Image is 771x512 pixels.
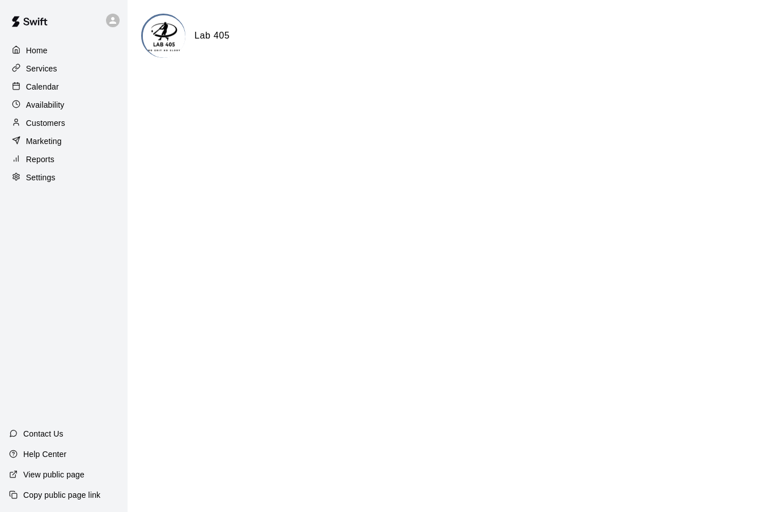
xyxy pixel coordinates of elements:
a: Customers [9,115,118,132]
h6: Lab 405 [194,28,230,43]
p: View public page [23,469,84,480]
a: Marketing [9,133,118,150]
a: Reports [9,151,118,168]
p: Calendar [26,81,59,92]
img: Lab 405 logo [143,15,185,58]
a: Availability [9,96,118,113]
p: Reports [26,154,54,165]
p: Home [26,45,48,56]
p: Settings [26,172,56,183]
a: Home [9,42,118,59]
p: Availability [26,99,65,111]
p: Marketing [26,136,62,147]
p: Help Center [23,448,66,460]
a: Services [9,60,118,77]
p: Copy public page link [23,489,100,501]
p: Contact Us [23,428,63,439]
p: Customers [26,117,65,129]
a: Settings [9,169,118,186]
p: Services [26,63,57,74]
a: Calendar [9,78,118,95]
